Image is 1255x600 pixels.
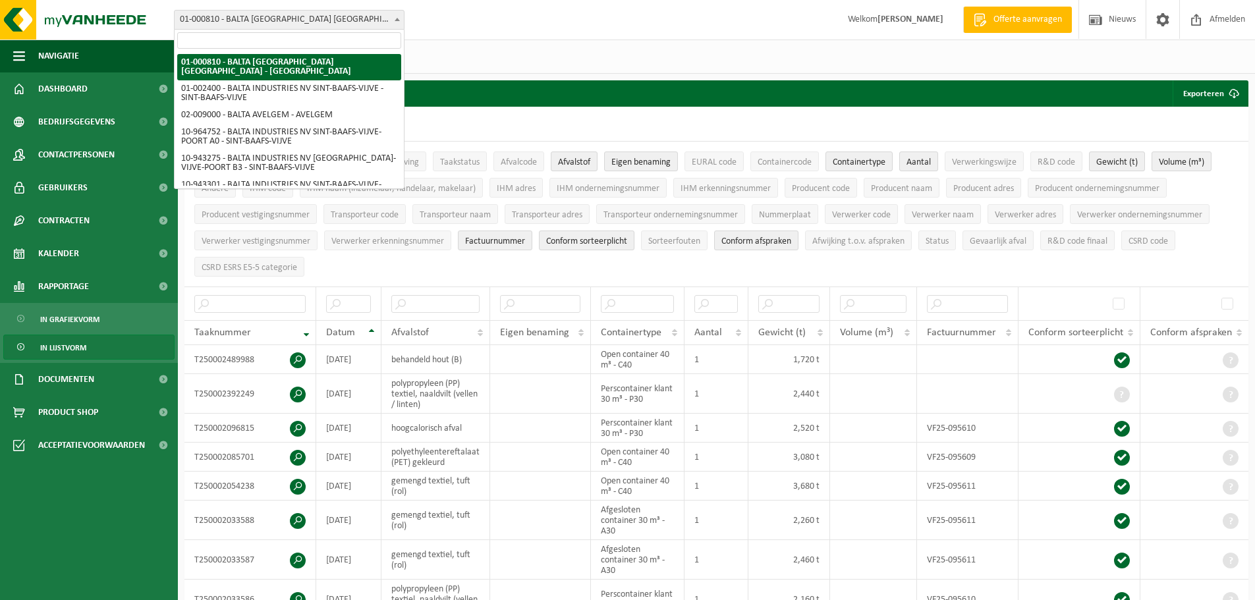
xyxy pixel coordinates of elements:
td: [DATE] [316,414,381,443]
button: Producent ondernemingsnummerProducent ondernemingsnummer: Activate to sort [1028,178,1167,198]
span: Producent code [792,184,850,194]
strong: [PERSON_NAME] [878,14,943,24]
button: Verwerker vestigingsnummerVerwerker vestigingsnummer: Activate to sort [194,231,318,250]
td: gemengd textiel, tuft (rol) [381,472,490,501]
span: Verwerker code [832,210,891,220]
span: Containertype [601,327,661,338]
span: Verwerker ondernemingsnummer [1077,210,1202,220]
span: Afvalstof [558,157,590,167]
span: Conform afspraken [721,236,791,246]
button: R&D code finaalR&amp;D code finaal: Activate to sort [1040,231,1115,250]
span: Sorteerfouten [648,236,700,246]
button: Verwerker adresVerwerker adres: Activate to sort [988,204,1063,224]
span: Conform sorteerplicht [1028,327,1123,338]
td: [DATE] [316,443,381,472]
span: Nummerplaat [759,210,811,220]
span: Containercode [758,157,812,167]
button: Transporteur adresTransporteur adres: Activate to sort [505,204,590,224]
td: 2,440 t [748,374,830,414]
td: behandeld hout (B) [381,345,490,374]
button: SorteerfoutenSorteerfouten: Activate to sort [641,231,708,250]
td: 1 [684,443,748,472]
span: Transporteur naam [420,210,491,220]
button: IHM erkenningsnummerIHM erkenningsnummer: Activate to sort [673,178,778,198]
span: Taaknummer [194,327,251,338]
span: CSRD code [1129,236,1168,246]
td: T250002054238 [184,472,316,501]
td: polypropyleen (PP) textiel, naaldvilt (vellen / linten) [381,374,490,414]
span: Taakstatus [440,157,480,167]
td: 1 [684,472,748,501]
td: Afgesloten container 30 m³ - A30 [591,501,684,540]
span: IHM erkenningsnummer [681,184,771,194]
span: Factuurnummer [927,327,996,338]
span: Transporteur adres [512,210,582,220]
li: 10-964752 - BALTA INDUSTRIES NV SINT-BAAFS-VIJVE-POORT A0 - SINT-BAAFS-VIJVE [177,124,401,150]
td: Perscontainer klant 30 m³ - P30 [591,374,684,414]
span: Eigen benaming [500,327,569,338]
td: 2,260 t [748,501,830,540]
button: IHM adresIHM adres: Activate to sort [489,178,543,198]
button: Producent vestigingsnummerProducent vestigingsnummer: Activate to sort [194,204,317,224]
span: Conform sorteerplicht [546,236,627,246]
span: Status [926,236,949,246]
td: 2,520 t [748,414,830,443]
td: Open container 40 m³ - C40 [591,443,684,472]
span: Verwerker erkenningsnummer [331,236,444,246]
td: Afgesloten container 30 m³ - A30 [591,540,684,580]
button: NummerplaatNummerplaat: Activate to sort [752,204,818,224]
button: Volume (m³)Volume (m³): Activate to sort [1152,151,1212,171]
button: IHM ondernemingsnummerIHM ondernemingsnummer: Activate to sort [549,178,667,198]
td: polyethyleentereftalaat (PET) gekleurd [381,443,490,472]
span: Gevaarlijk afval [970,236,1026,246]
span: Product Shop [38,396,98,429]
td: Open container 40 m³ - C40 [591,345,684,374]
span: R&D code finaal [1047,236,1107,246]
span: In grafiekvorm [40,307,99,332]
span: Navigatie [38,40,79,72]
span: Eigen benaming [611,157,671,167]
td: gemengd textiel, tuft (rol) [381,540,490,580]
td: VF25-095611 [917,472,1018,501]
button: FactuurnummerFactuurnummer: Activate to sort [458,231,532,250]
span: Verwerker adres [995,210,1056,220]
td: 1 [684,540,748,580]
span: Documenten [38,363,94,396]
td: 1 [684,414,748,443]
td: T250002033587 [184,540,316,580]
button: Afwijking t.o.v. afsprakenAfwijking t.o.v. afspraken: Activate to sort [805,231,912,250]
span: Kalender [38,237,79,270]
td: [DATE] [316,501,381,540]
button: StatusStatus: Activate to sort [918,231,956,250]
span: Containertype [833,157,885,167]
td: [DATE] [316,345,381,374]
span: Aantal [694,327,722,338]
button: Gewicht (t)Gewicht (t): Activate to sort [1089,151,1145,171]
span: Acceptatievoorwaarden [38,429,145,462]
span: 01-000810 - BALTA OUDENAARDE NV - OUDENAARDE [175,11,404,29]
span: IHM ondernemingsnummer [557,184,659,194]
span: Contactpersonen [38,138,115,171]
td: [DATE] [316,540,381,580]
span: Transporteur code [331,210,399,220]
span: Gewicht (t) [758,327,806,338]
button: R&D codeR&amp;D code: Activate to sort [1030,151,1082,171]
button: Producent naamProducent naam: Activate to sort [864,178,939,198]
span: Volume (m³) [1159,157,1204,167]
span: Transporteur ondernemingsnummer [603,210,738,220]
td: Perscontainer klant 30 m³ - P30 [591,414,684,443]
button: Exporteren [1173,80,1247,107]
button: ContainercodeContainercode: Activate to sort [750,151,819,171]
td: [DATE] [316,374,381,414]
span: R&D code [1038,157,1075,167]
li: 01-000810 - BALTA [GEOGRAPHIC_DATA] [GEOGRAPHIC_DATA] - [GEOGRAPHIC_DATA] [177,54,401,80]
button: Transporteur naamTransporteur naam: Activate to sort [412,204,498,224]
button: Verwerker naamVerwerker naam: Activate to sort [905,204,981,224]
span: Datum [326,327,355,338]
span: Volume (m³) [840,327,893,338]
td: [DATE] [316,472,381,501]
button: ContainertypeContainertype: Activate to sort [825,151,893,171]
span: EURAL code [692,157,737,167]
td: T250002033588 [184,501,316,540]
button: AfvalstofAfvalstof: Activate to sort [551,151,598,171]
